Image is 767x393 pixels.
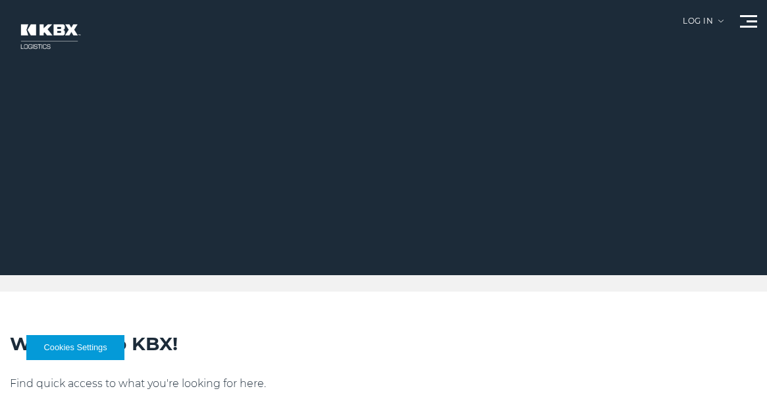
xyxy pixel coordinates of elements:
img: arrow [718,20,724,22]
p: Find quick access to what you're looking for here. [10,376,757,392]
div: Log in [683,17,724,35]
img: kbx logo [10,13,89,60]
h2: Welcome to KBX! [10,331,757,356]
button: Cookies Settings [26,335,124,360]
